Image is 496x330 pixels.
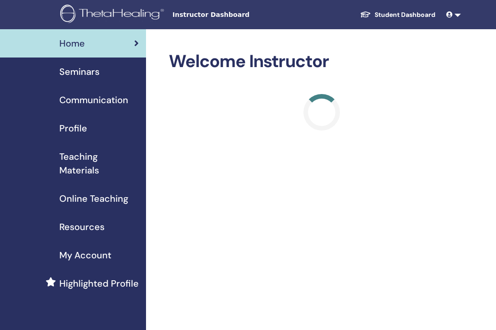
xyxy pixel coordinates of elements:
[59,37,85,50] span: Home
[59,150,139,177] span: Teaching Materials
[59,93,128,107] span: Communication
[360,10,371,18] img: graduation-cap-white.svg
[59,192,128,205] span: Online Teaching
[60,5,167,25] img: logo.png
[59,220,104,234] span: Resources
[172,10,309,20] span: Instructor Dashboard
[59,277,139,290] span: Highlighted Profile
[59,248,111,262] span: My Account
[353,6,443,23] a: Student Dashboard
[169,51,475,72] h2: Welcome Instructor
[59,121,87,135] span: Profile
[59,65,99,79] span: Seminars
